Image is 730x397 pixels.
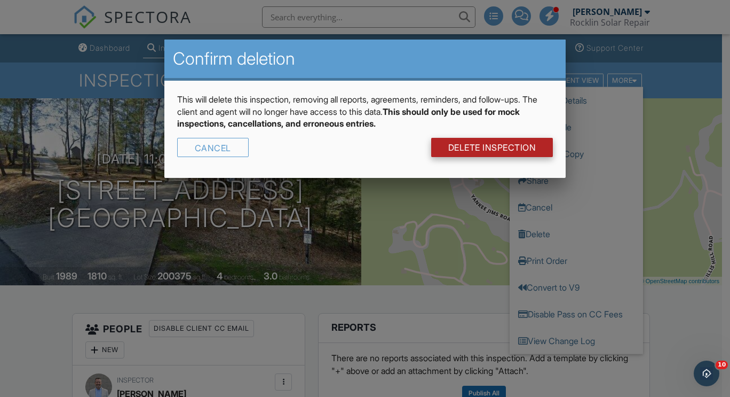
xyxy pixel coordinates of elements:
div: Cancel [177,138,249,157]
span: 10 [716,361,728,369]
p: This will delete this inspection, removing all reports, agreements, reminders, and follow-ups. Th... [177,94,553,129]
a: DELETE Inspection [431,138,553,157]
strong: This should only be used for mock inspections, cancellations, and erroneous entries. [177,106,520,129]
iframe: Intercom live chat [694,361,719,386]
h2: Confirm deletion [173,48,557,69]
